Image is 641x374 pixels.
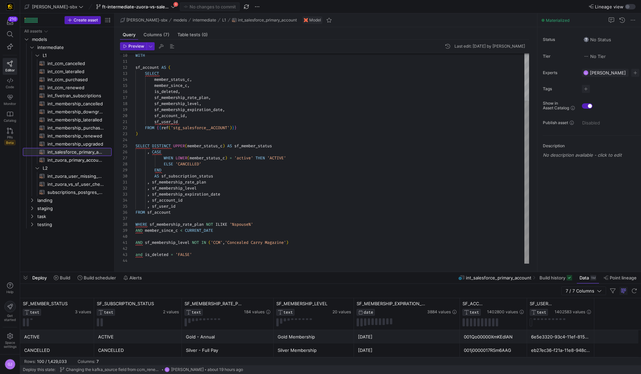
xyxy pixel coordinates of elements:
[126,18,167,22] span: [PERSON_NAME]-sbx
[223,240,225,245] span: ,
[172,16,189,24] button: models
[43,52,111,59] span: L1
[304,18,308,22] img: undefined
[427,310,451,314] span: 3884 values
[267,155,286,161] span: 'ACTIVE'
[163,33,169,37] span: (7)
[546,18,569,23] span: Materialized
[232,125,234,130] span: }
[543,101,569,110] span: Show in Asset Catalog
[75,272,119,283] button: Build scheduler
[23,59,112,67] div: Press SPACE to select this row.
[120,137,127,143] div: 24
[211,240,223,245] span: 'CCM'
[193,18,216,22] span: intermediate
[145,71,159,76] span: SELECT
[175,161,201,167] span: 'CANCELLED'
[102,4,169,9] span: ft-intermediate-zuora-vs-salesforce-08052025
[47,172,104,180] span: int_zuora_user_missing_check​​​​​​​​​​
[215,222,227,227] span: ILIKE
[208,240,211,245] span: (
[23,108,112,116] div: Press SPACE to select this row.
[123,33,135,37] span: Query
[84,275,116,280] span: Build scheduler
[23,84,112,92] div: Press SPACE to select this row.
[135,65,159,70] span: sf_account
[23,67,112,75] a: int_ccm_lateralled​​​​​​​​​​
[135,222,147,227] span: WHERE
[164,155,173,161] span: WHEN
[543,37,576,42] span: Status
[4,340,16,349] span: Space settings
[58,365,245,374] button: Changing the kafka_source field from ccm_renewed to membership_purchasedGJ[PERSON_NAME]about 19 h...
[190,155,225,161] span: member_status_c
[191,16,218,24] button: intermediate
[161,65,166,70] span: AS
[4,102,16,106] span: Monitor
[583,70,589,75] div: GJ
[23,204,112,212] div: Press SPACE to select this row.
[187,155,190,161] span: (
[276,301,327,306] span: SF_MEMBERSHIP_LEVEL
[225,240,286,245] span: 'Concealed Carry Magazine'
[223,143,225,149] span: )
[23,124,112,132] a: int_membership_purchased​​​​​​​​​​
[154,95,208,100] span: sf_membership_rate_plan
[590,275,596,280] div: 1M
[4,140,15,145] span: Beta
[3,75,17,92] a: Code
[4,314,16,322] span: Get started
[230,155,232,161] span: =
[225,155,227,161] span: )
[23,51,112,59] div: Press SPACE to select this row.
[23,108,112,116] a: int_membership_downgraded​​​​​​​​​​
[152,185,197,191] span: sf_membership_level
[3,108,17,125] a: Catalog
[135,240,143,245] span: AND
[23,188,112,196] a: subscriptions_postgres_kafka_joined_view​​​​​​​​​​
[202,33,208,37] span: (0)
[98,330,178,343] div: ACTIVE
[543,87,576,91] span: Tags
[120,185,127,191] div: 32
[120,143,127,149] div: 25
[32,36,111,43] span: models
[120,119,127,125] div: 21
[120,209,127,215] div: 36
[530,301,553,306] span: SF_USER_ID
[3,330,17,352] a: Spacesettings
[454,44,525,49] div: Last edit: [DATE] by [PERSON_NAME]
[154,173,159,179] span: AS
[120,252,127,258] div: 43
[147,149,150,155] span: ,
[150,222,204,227] span: sf_membership_rate_plan
[120,221,127,227] div: 38
[539,275,565,280] span: Build history
[23,188,112,196] div: Press SPACE to select this row.
[3,298,17,324] button: Getstarted
[161,125,168,130] span: ref
[120,203,127,209] div: 35
[159,125,161,130] span: {
[185,143,187,149] span: (
[30,310,39,315] span: TEXT
[145,252,168,257] span: is_deleted
[152,204,175,209] span: sf_user_id
[190,77,192,82] span: ,
[23,116,112,124] div: Press SPACE to select this row.
[5,359,15,370] div: GJ
[23,92,112,100] div: Press SPACE to select this row.
[120,70,127,76] div: 13
[561,286,606,295] button: 7 / 7 Columns
[47,189,104,196] span: subscriptions_postgres_kafka_joined_view​​​​​​​​​​
[147,210,171,215] span: sf_account
[135,53,145,58] span: WITH
[23,172,112,180] a: int_zuora_user_missing_check​​​​​​​​​​
[120,113,127,119] div: 20
[3,357,17,371] button: GJ
[23,116,112,124] a: int_membership_lateralled​​​​​​​​​​
[152,143,171,149] span: DISTINCT
[192,310,201,315] span: TEXT
[590,70,626,75] span: [PERSON_NAME]
[23,67,112,75] div: Press SPACE to select this row.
